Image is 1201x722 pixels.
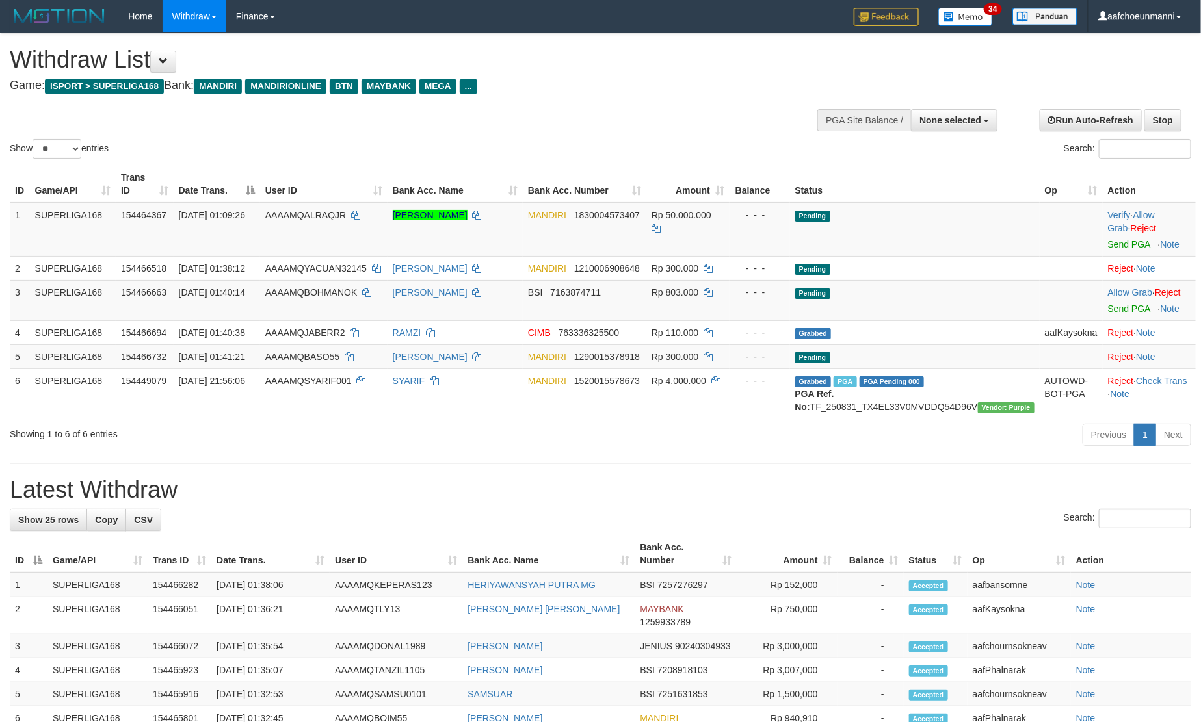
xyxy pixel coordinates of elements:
span: Marked by aafchoeunmanni [834,376,856,387]
a: Reject [1155,287,1181,298]
td: SUPERLIGA168 [47,658,148,682]
a: Next [1155,424,1191,446]
td: SUPERLIGA168 [30,320,116,344]
span: MANDIRI [194,79,242,94]
td: Rp 152,000 [737,573,838,597]
div: - - - [735,262,785,275]
span: Copy 1290015378918 to clipboard [574,352,640,362]
span: AAAAMQBOHMANOK [265,287,358,298]
td: 4 [10,320,30,344]
span: BSI [640,689,655,699]
th: Bank Acc. Number: activate to sort column ascending [523,166,646,203]
span: Copy 7163874711 to clipboard [550,287,601,298]
span: MAYBANK [362,79,416,94]
a: Note [1161,303,1180,314]
a: Note [1076,665,1096,675]
img: Button%20Memo.svg [938,8,993,26]
span: Rp 50.000.000 [652,210,711,220]
a: Allow Grab [1108,287,1152,298]
span: Accepted [909,641,948,652]
span: JENIUS [640,641,673,651]
a: Run Auto-Refresh [1040,109,1142,131]
a: Note [1111,389,1130,399]
a: Note [1076,689,1096,699]
td: · [1103,320,1196,344]
span: Copy 763336325500 to clipboard [559,328,619,338]
th: Balance: activate to sort column ascending [838,535,904,573]
th: Bank Acc. Name: activate to sort column ascending [462,535,635,573]
th: Trans ID: activate to sort column ascending [148,535,211,573]
a: Allow Grab [1108,210,1155,233]
a: Note [1076,641,1096,651]
td: SUPERLIGA168 [47,682,148,706]
span: Copy [95,515,118,525]
span: Grabbed [795,328,832,339]
span: Accepted [909,580,948,591]
label: Show entries [10,139,109,159]
a: [PERSON_NAME] [PERSON_NAME] [468,604,620,614]
span: [DATE] 21:56:06 [179,376,245,386]
span: 154466518 [121,263,166,274]
td: 3 [10,280,30,320]
a: Reject [1108,263,1134,274]
span: [DATE] 01:40:38 [179,328,245,338]
td: Rp 3,007,000 [737,658,838,682]
td: [DATE] 01:36:21 [211,597,330,634]
div: - - - [735,374,785,387]
a: Reject [1131,223,1157,233]
div: PGA Site Balance / [817,109,911,131]
td: 5 [10,344,30,368]
a: Send PGA [1108,303,1150,314]
th: Balance [730,166,790,203]
a: [PERSON_NAME] [393,263,468,274]
td: Rp 750,000 [737,597,838,634]
span: [DATE] 01:41:21 [179,352,245,362]
th: User ID: activate to sort column ascending [260,166,388,203]
a: RAMZI [393,328,421,338]
span: Rp 300.000 [652,352,698,362]
b: PGA Ref. No: [795,389,834,412]
td: - [838,597,904,634]
span: [DATE] 01:38:12 [179,263,245,274]
th: ID [10,166,30,203]
span: MANDIRIONLINE [245,79,326,94]
a: Check Trans [1136,376,1187,386]
span: Pending [795,352,830,363]
span: Copy 1520015578673 to clipboard [574,376,640,386]
td: · [1103,280,1196,320]
a: HERIYAWANSYAH PUTRA MG [468,580,596,590]
a: 1 [1134,424,1156,446]
td: - [838,682,904,706]
a: [PERSON_NAME] [393,352,468,362]
span: Copy 7251631853 to clipboard [657,689,708,699]
a: [PERSON_NAME] [468,665,542,675]
td: 5 [10,682,47,706]
a: Previous [1083,424,1135,446]
h1: Withdraw List [10,47,787,73]
span: MEGA [419,79,456,94]
a: Verify [1108,210,1131,220]
th: Op: activate to sort column ascending [968,535,1071,573]
span: AAAAMQSYARIF001 [265,376,352,386]
span: Rp 110.000 [652,328,698,338]
th: User ID: activate to sort column ascending [330,535,462,573]
span: · [1108,287,1155,298]
a: Note [1136,263,1155,274]
td: - [838,634,904,658]
th: Trans ID: activate to sort column ascending [116,166,174,203]
td: Rp 3,000,000 [737,634,838,658]
td: SUPERLIGA168 [47,573,148,597]
span: · [1108,210,1155,233]
div: - - - [735,286,785,299]
th: Action [1071,535,1191,573]
td: · [1103,344,1196,368]
span: Grabbed [795,376,832,387]
td: TF_250831_TX4EL33V0MVDDQ54D96V [790,368,1040,419]
td: · · [1103,368,1196,419]
label: Search: [1064,509,1191,528]
span: PGA Pending [860,376,925,387]
span: CIMB [528,328,551,338]
td: 2 [10,597,47,634]
td: SUPERLIGA168 [30,344,116,368]
span: MANDIRI [528,263,566,274]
